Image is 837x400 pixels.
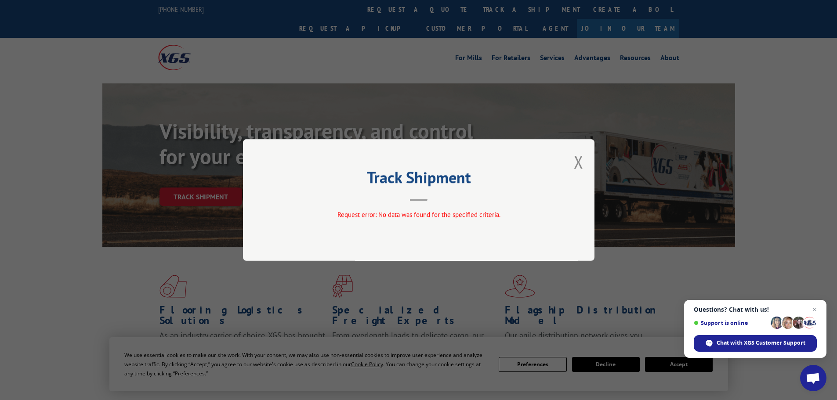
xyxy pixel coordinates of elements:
div: Chat with XGS Customer Support [694,335,817,352]
span: Support is online [694,320,768,326]
div: Open chat [800,365,826,391]
button: Close modal [574,150,583,173]
span: Close chat [809,304,820,315]
h2: Track Shipment [287,171,551,188]
span: Chat with XGS Customer Support [717,339,805,347]
span: Questions? Chat with us! [694,306,817,313]
span: Request error: No data was found for the specified criteria. [337,210,500,219]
